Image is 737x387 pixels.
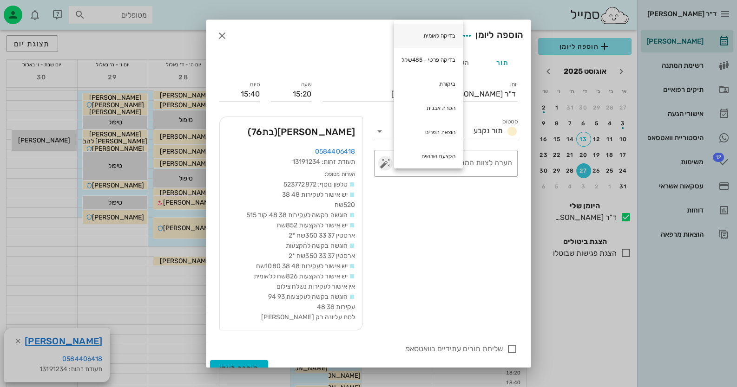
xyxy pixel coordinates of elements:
div: סטטוסתור נקבע [374,124,518,139]
a: 0584406418 [315,148,355,155]
span: הוגשה בקשה לעקירות 38 48 קוד 515 [246,211,348,219]
label: סטטוס [502,118,518,125]
span: הוגשה בקשה להקצעות ארסטין 37 33 350שח *2 [286,242,355,260]
label: שעה [301,81,312,88]
span: הוגשה בקשה לעקצעות 93 94 עקירות 38 48 לסת עליונה רק [PERSON_NAME] [261,293,355,321]
div: הסרת אבנית [394,96,463,120]
label: שליחת תורים עתידיים בוואטסאפ [219,344,503,354]
span: 76 [251,126,263,137]
div: תור [481,52,523,74]
span: תור נקבע [474,126,503,135]
label: סיום [250,81,260,88]
span: הוספה ליומן [219,364,259,372]
div: ביקורת [394,72,463,96]
small: הערות מטופל: [325,171,355,177]
span: (בת ) [248,126,277,137]
div: בדיקה לאומית [394,24,463,48]
div: תעודת זהות: 13191234 [227,157,355,167]
label: יומן [510,81,518,88]
div: הוצאת תפרים [394,120,463,144]
button: הוספה ליומן [210,360,268,377]
div: הקצעת שרשים [394,144,463,168]
span: יש אישור להקצעות 826שח ללאומית אין אישור לעקירות נשלח צילום [254,272,355,290]
div: הוספה ליומן [459,27,523,44]
span: [PERSON_NAME] [248,124,355,139]
span: יש אישור להקצעות 852שח ארסטין 37 33 350שח *2 [277,221,355,239]
div: ד"ר [PERSON_NAME] [445,90,516,98]
span: יש אישור לעקירות 48 38 520שח [281,191,355,209]
span: טלפון נוסף: 523772872 [283,181,348,188]
span: יש אישור לעקירות 48 38 1080שח [256,262,348,270]
div: יומןד"ר [PERSON_NAME] [426,87,518,102]
div: בדיקה פרטי - 485שקל [394,48,463,72]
